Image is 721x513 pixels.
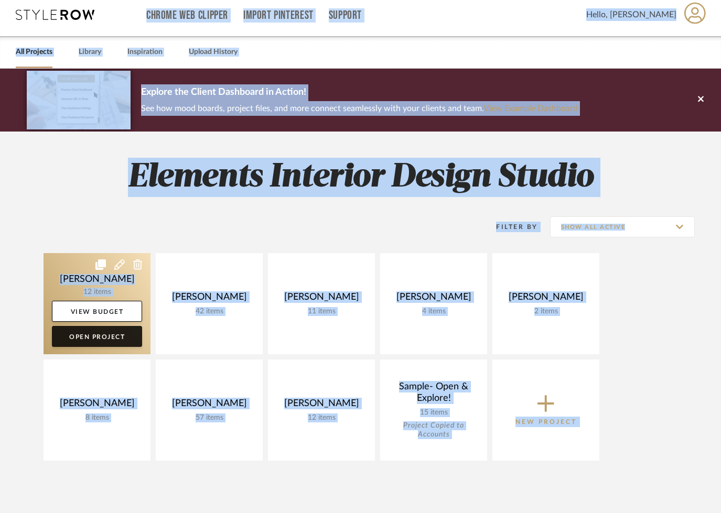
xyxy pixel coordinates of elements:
[146,11,228,20] a: Chrome Web Clipper
[492,359,599,461] button: New Project
[329,11,362,20] a: Support
[389,408,479,417] div: 15 items
[586,8,676,21] span: Hello, [PERSON_NAME]
[276,413,367,422] div: 12 items
[141,84,578,101] p: Explore the Client Dashboard in Action!
[389,291,479,307] div: [PERSON_NAME]
[164,307,254,316] div: 42 items
[243,11,314,20] a: Import Pinterest
[389,381,479,408] div: Sample- Open & Explore!
[483,104,578,113] a: View Example Dashboard
[79,45,101,59] a: Library
[164,398,254,413] div: [PERSON_NAME]
[501,291,591,307] div: [PERSON_NAME]
[389,307,479,316] div: 4 items
[276,307,367,316] div: 11 items
[189,45,238,59] a: Upload History
[276,291,367,307] div: [PERSON_NAME]
[52,301,142,322] a: View Budget
[52,413,142,422] div: 8 items
[164,413,254,422] div: 57 items
[141,101,578,116] p: See how mood boards, project files, and more connect seamlessly with your clients and team.
[389,421,479,439] div: Project Copied to Accounts
[164,291,254,307] div: [PERSON_NAME]
[127,45,163,59] a: Inspiration
[276,398,367,413] div: [PERSON_NAME]
[52,398,142,413] div: [PERSON_NAME]
[483,222,538,232] div: Filter By
[52,326,142,347] a: Open Project
[515,417,577,427] p: New Project
[16,45,52,59] a: All Projects
[501,307,591,316] div: 2 items
[27,71,131,129] img: d5d033c5-7b12-40c2-a960-1ecee1989c38.png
